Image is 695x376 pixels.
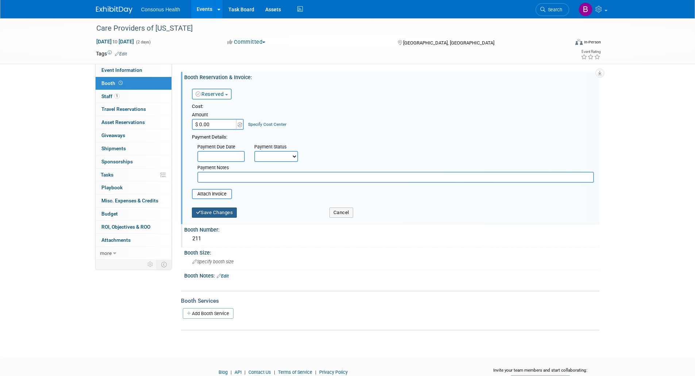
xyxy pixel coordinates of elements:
[192,208,237,218] button: Save Changes
[96,247,171,260] a: more
[135,40,151,44] span: (2 days)
[94,22,558,35] div: Care Providers of [US_STATE]
[579,3,592,16] img: Bridget Crane
[96,103,171,116] a: Travel Reservations
[229,369,233,375] span: |
[101,67,142,73] span: Event Information
[197,144,243,151] div: Payment Due Date
[96,116,171,129] a: Asset Reservations
[192,112,245,119] div: Amount
[181,297,599,305] div: Booth Services
[217,274,229,279] a: Edit
[96,77,171,90] a: Booth
[101,146,126,151] span: Shipments
[100,250,112,256] span: more
[101,93,120,99] span: Staff
[96,142,171,155] a: Shipments
[526,38,601,49] div: Event Format
[101,198,158,203] span: Misc. Expenses & Credits
[101,172,113,178] span: Tasks
[403,40,494,46] span: [GEOGRAPHIC_DATA], [GEOGRAPHIC_DATA]
[183,308,233,319] a: Add Booth Service
[96,90,171,103] a: Staff1
[545,7,562,12] span: Search
[190,233,594,244] div: 211
[235,369,242,375] a: API
[101,211,118,217] span: Budget
[192,259,234,264] span: Specify booth size
[313,369,318,375] span: |
[536,3,569,16] a: Search
[96,155,171,168] a: Sponsorships
[101,159,133,164] span: Sponsorships
[101,119,145,125] span: Asset Reservations
[101,224,150,230] span: ROI, Objectives & ROO
[196,91,224,97] a: Reserved
[219,369,228,375] a: Blog
[184,72,599,81] div: Booth Reservation & Invoice:
[278,369,312,375] a: Terms of Service
[144,260,157,269] td: Personalize Event Tab Strip
[192,103,594,110] div: Cost:
[96,181,171,194] a: Playbook
[157,260,171,269] td: Toggle Event Tabs
[197,164,594,172] div: Payment Notes
[96,64,171,77] a: Event Information
[243,369,247,375] span: |
[96,129,171,142] a: Giveaways
[319,369,348,375] a: Privacy Policy
[117,80,124,86] span: Booth not reserved yet
[575,39,583,45] img: Format-Inperson.png
[581,50,601,54] div: Event Rating
[114,93,120,99] span: 1
[329,208,353,218] button: Cancel
[96,221,171,233] a: ROI, Objectives & ROO
[184,247,599,256] div: Booth Size:
[96,208,171,220] a: Budget
[101,132,125,138] span: Giveaways
[184,270,599,280] div: Booth Notes:
[248,122,286,127] a: Specify Cost Center
[112,39,119,44] span: to
[141,7,180,12] span: Consonus Health
[101,185,123,190] span: Playbook
[192,132,594,141] div: Payment Details:
[192,89,232,100] button: Reserved
[96,6,132,13] img: ExhibitDay
[254,144,303,151] div: Payment Status
[101,80,124,86] span: Booth
[584,39,601,45] div: In-Person
[248,369,271,375] a: Contact Us
[101,237,131,243] span: Attachments
[96,168,171,181] a: Tasks
[96,194,171,207] a: Misc. Expenses & Credits
[96,38,134,45] span: [DATE] [DATE]
[225,38,268,46] button: Committed
[96,234,171,247] a: Attachments
[96,50,127,57] td: Tags
[184,224,599,233] div: Booth Number:
[272,369,277,375] span: |
[115,51,127,57] a: Edit
[101,106,146,112] span: Travel Reservations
